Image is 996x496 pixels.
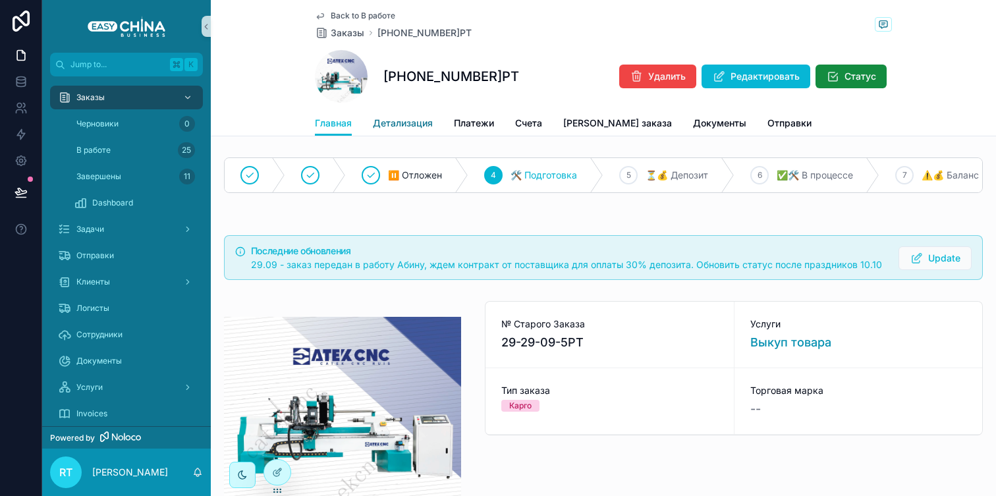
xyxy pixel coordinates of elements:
[844,70,876,83] span: Статус
[251,258,888,271] div: 29.09 - заказ передан в работу Абину, ждем контракт от поставщика для оплаты 30% депозита. Обнови...
[648,70,686,83] span: Удалить
[383,67,519,86] h1: [PHONE_NUMBER]РТ
[179,169,195,184] div: 11
[501,384,718,397] span: Тип заказа
[899,246,972,270] button: Update
[331,11,395,21] span: Back to В работе
[76,119,119,129] span: Черновики
[702,65,810,88] button: Редактировать
[377,26,472,40] a: [PHONE_NUMBER]РТ
[59,464,72,480] span: RT
[454,117,494,130] span: Платежи
[76,250,114,261] span: Отправки
[186,59,196,70] span: K
[42,426,211,449] a: Powered by
[626,170,631,180] span: 5
[928,252,960,265] span: Update
[646,169,708,182] span: ⏳💰 Депозит
[92,198,133,208] span: Dashboard
[693,111,746,138] a: Документы
[88,16,165,37] img: App logo
[454,111,494,138] a: Платежи
[76,145,111,155] span: В работе
[70,59,165,70] span: Jump to...
[373,117,433,130] span: Детализация
[373,111,433,138] a: Детализация
[750,317,967,331] span: Услуги
[388,169,442,182] span: ⏸️ Отложен
[50,217,203,241] a: Задачи
[76,329,123,340] span: Сотрудники
[76,171,121,182] span: Завершены
[50,270,203,294] a: Клиенты
[331,26,364,40] span: Заказы
[178,142,195,158] div: 25
[179,116,195,132] div: 0
[767,111,812,138] a: Отправки
[42,76,211,426] div: scrollable content
[50,433,95,443] span: Powered by
[731,70,800,83] span: Редактировать
[50,296,203,320] a: Логисты
[66,138,203,162] a: В работе25
[251,259,882,270] span: 29.09 - заказ передан в работу Абину, ждем контракт от поставщика для оплаты 30% депозита. Обнови...
[66,165,203,188] a: Завершены11
[50,375,203,399] a: Услуги
[902,170,907,180] span: 7
[50,323,203,346] a: Сотрудники
[76,382,103,393] span: Услуги
[563,117,672,130] span: [PERSON_NAME] заказа
[92,466,168,479] p: [PERSON_NAME]
[758,170,762,180] span: 6
[76,356,122,366] span: Документы
[66,112,203,136] a: Черновики0
[76,224,104,234] span: Задачи
[50,53,203,76] button: Jump to...K
[251,246,888,256] h5: Последние обновления
[76,277,110,287] span: Клиенты
[315,11,395,21] a: Back to В работе
[750,333,831,352] a: Выкуп товара
[750,400,761,418] span: --
[50,349,203,373] a: Документы
[511,169,577,182] span: 🛠 Подготовка
[76,303,109,314] span: Логисты
[50,86,203,109] a: Заказы
[777,169,853,182] span: ✅🛠️ В процессе
[50,402,203,426] a: Invoices
[767,117,812,130] span: Отправки
[315,111,352,136] a: Главная
[750,384,967,397] span: Торговая марка
[50,244,203,267] a: Отправки
[315,26,364,40] a: Заказы
[501,333,718,352] span: 29-29-09-5РТ
[509,400,532,412] div: Карго
[76,408,107,419] span: Invoices
[816,65,887,88] button: Статус
[491,170,496,180] span: 4
[563,111,672,138] a: [PERSON_NAME] заказа
[515,117,542,130] span: Счета
[515,111,542,138] a: Счета
[315,117,352,130] span: Главная
[66,191,203,215] a: Dashboard
[501,317,718,331] span: № Старого Заказа
[693,117,746,130] span: Документы
[619,65,696,88] button: Удалить
[76,92,105,103] span: Заказы
[922,169,979,182] span: ⚠️💰 Баланс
